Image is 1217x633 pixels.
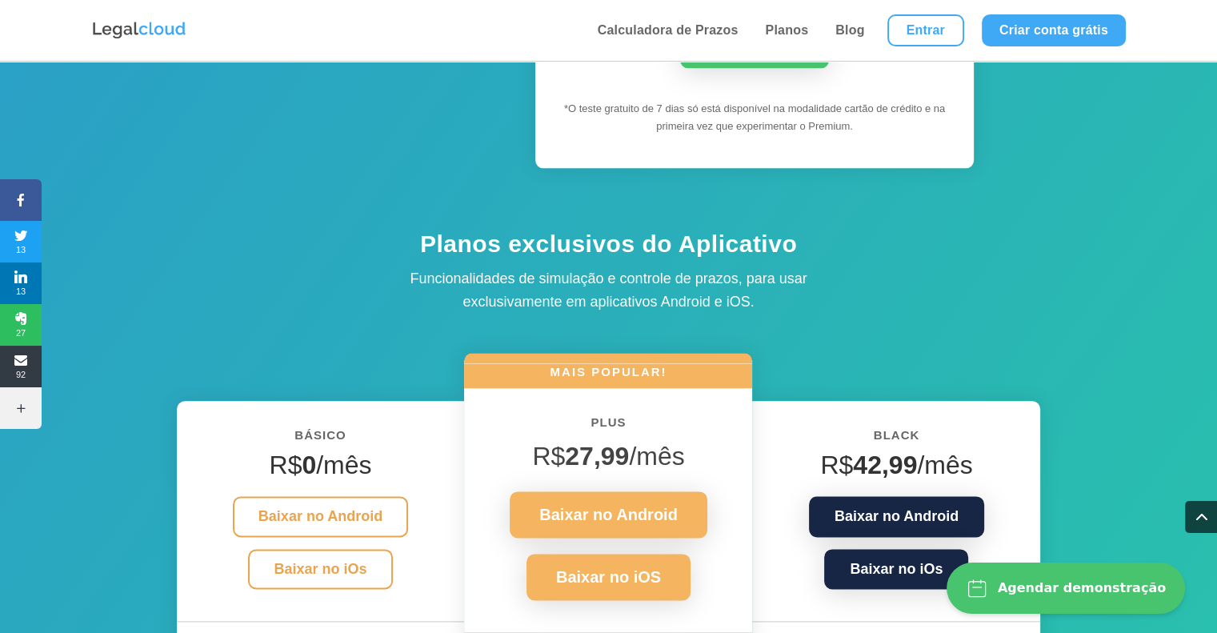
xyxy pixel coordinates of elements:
p: Funcionalidades de simulação e controle de prazos, para usar exclusivamente em aplicativos Androi... [369,267,849,314]
a: Baixar no Android [233,496,408,537]
h4: R$ /mês [776,450,1016,488]
img: Logo da Legalcloud [91,20,187,41]
h4: Planos exclusivos do Aplicativo [329,228,889,267]
a: Baixar no Android [510,491,707,538]
h4: R$ /mês [201,450,441,488]
a: Baixar no iOs [824,549,968,590]
span: R$ /mês [532,442,684,471]
a: Entrar [887,14,964,46]
a: Baixar no Android [809,496,984,537]
strong: 27,99 [565,442,629,471]
h6: PLUS [488,412,728,441]
a: Baixar no iOs [248,549,392,590]
h6: BÁSICO [201,425,441,454]
h6: Black [776,425,1016,454]
a: Baixar no iOS [526,554,691,600]
strong: 42,99 [853,451,917,479]
h6: MAIS POPULAR! [464,363,752,388]
a: Criar conta grátis [982,14,1126,46]
p: *O teste gratuito de 7 dias só está disponível na modalidade cartão de crédito e na primeira vez ... [563,100,946,137]
strong: 0 [302,451,316,479]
